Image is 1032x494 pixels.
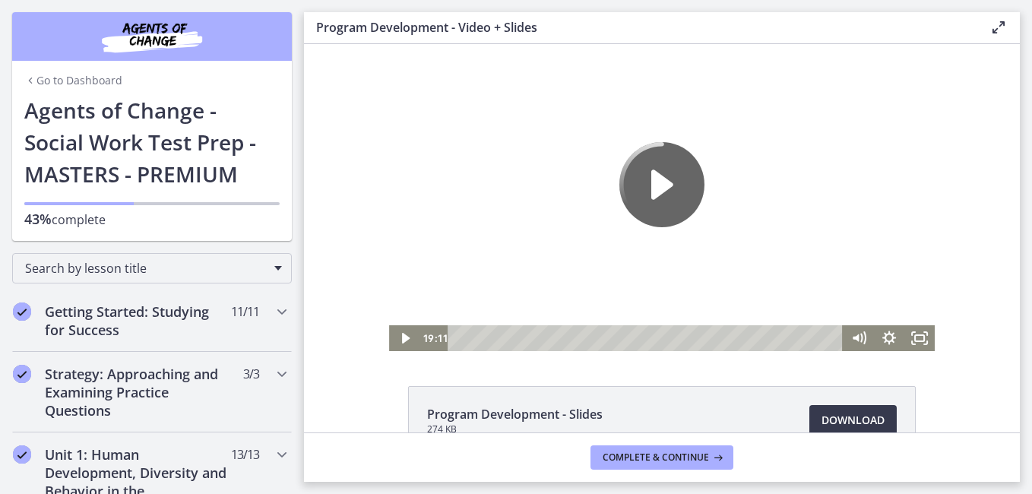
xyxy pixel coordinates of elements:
div: Playbar [156,281,533,307]
h2: Strategy: Approaching and Examining Practice Questions [45,365,230,420]
button: Show settings menu [570,281,600,307]
span: 13 / 13 [231,445,259,464]
i: Completed [13,445,31,464]
a: Download [809,405,897,435]
h3: Program Development - Video + Slides [316,18,965,36]
span: 43% [24,210,52,228]
a: Go to Dashboard [24,73,122,88]
button: Mute [540,281,570,307]
span: Search by lesson title [25,260,267,277]
h1: Agents of Change - Social Work Test Prep - MASTERS - PREMIUM [24,94,280,190]
i: Completed [13,365,31,383]
h2: Getting Started: Studying for Success [45,302,230,339]
span: Complete & continue [603,451,709,464]
span: Program Development - Slides [427,405,603,423]
span: 11 / 11 [231,302,259,321]
i: Completed [13,302,31,321]
button: Play Video [85,281,116,307]
button: Fullscreen [600,281,631,307]
iframe: Video Lesson [304,44,1020,351]
span: 3 / 3 [243,365,259,383]
img: Agents of Change [61,18,243,55]
span: 274 KB [427,423,603,435]
div: Search by lesson title [12,253,292,283]
p: complete [24,210,280,229]
button: Complete & continue [590,445,733,470]
span: Download [821,411,885,429]
button: Play Video [315,98,400,183]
